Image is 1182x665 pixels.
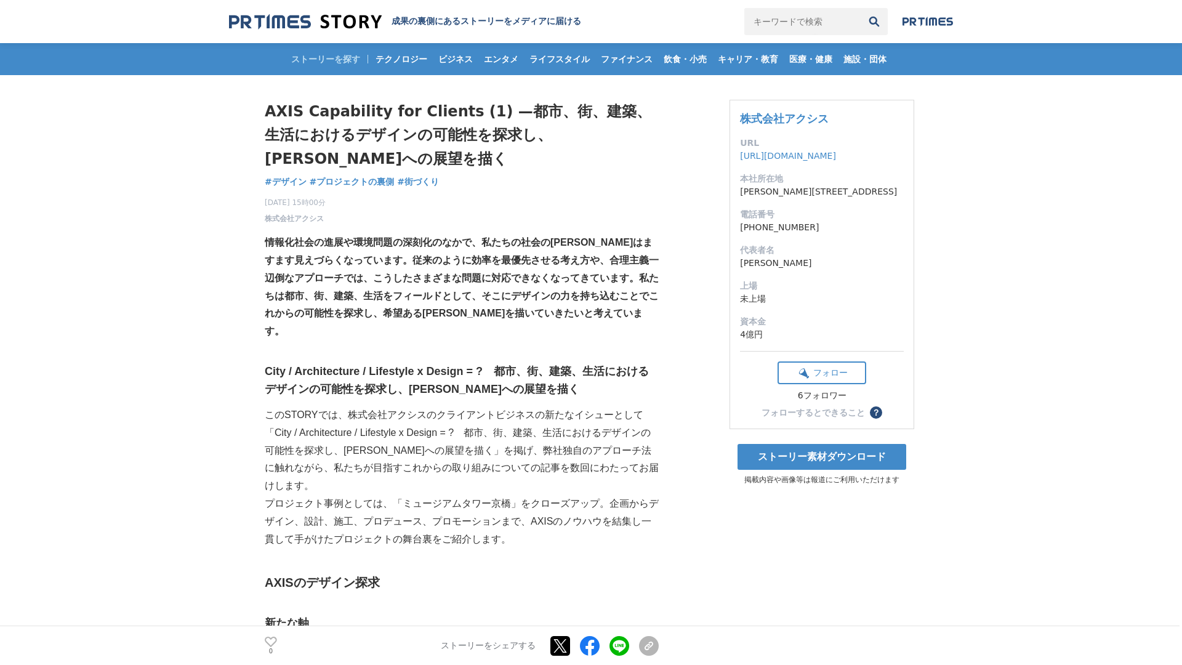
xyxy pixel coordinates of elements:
[730,475,914,485] p: 掲載内容や画像等は報道にご利用いただけます
[479,43,523,75] a: エンタメ
[525,54,595,65] span: ライフスタイル
[479,54,523,65] span: エンタメ
[265,573,659,592] h2: AXISのデザイン探求
[596,54,657,65] span: ファイナンス
[265,175,307,188] a: #デザイン
[397,176,439,187] span: #街づくり
[861,8,888,35] button: 検索
[838,43,891,75] a: 施設・団体
[740,112,829,125] a: 株式会社アクシス
[265,648,277,655] p: 0
[265,363,659,398] h3: City / Architecture / Lifestyle x Design = ? 都市、街、建築、生活におけるデザインの可能性を探求し、[PERSON_NAME]への展望を描く
[740,137,904,150] dt: URL
[265,495,659,548] p: プロジェクト事例としては、「ミュージアムタワー京橋」をクローズアップ。企画からデザイン、設計、施工、プロデュース、プロモーションまで、AXISのノウハウを結集し一貫して手がけたプロジェクトの舞台...
[740,292,904,305] dd: 未上場
[659,54,712,65] span: 飲食・小売
[371,43,432,75] a: テクノロジー
[740,172,904,185] dt: 本社所在地
[713,43,783,75] a: キャリア・教育
[740,280,904,292] dt: 上場
[740,328,904,341] dd: 4億円
[265,406,659,495] p: このSTORYでは、株式会社アクシスのクライアントビジネスの新たなイシューとして「City / Architecture / Lifestyle x Design = ? 都市、街、建築、生活に...
[265,197,326,208] span: [DATE] 15時00分
[433,43,478,75] a: ビジネス
[784,43,837,75] a: 医療・健康
[740,257,904,270] dd: [PERSON_NAME]
[433,54,478,65] span: ビジネス
[740,151,836,161] a: [URL][DOMAIN_NAME]
[744,8,861,35] input: キーワードで検索
[371,54,432,65] span: テクノロジー
[659,43,712,75] a: 飲食・小売
[740,221,904,234] dd: [PHONE_NUMBER]
[870,406,882,419] button: ？
[762,408,865,417] div: フォローするとできること
[265,100,659,171] h1: AXIS Capability for Clients (1) —都市、街、建築、生活におけるデザインの可能性を探求し、[PERSON_NAME]への展望を描く
[903,17,953,26] img: prtimes
[525,43,595,75] a: ライフスタイル
[392,16,581,27] h2: 成果の裏側にあるストーリーをメディアに届ける
[265,176,307,187] span: #デザイン
[229,14,581,30] a: 成果の裏側にあるストーリーをメディアに届ける 成果の裏側にあるストーリーをメディアに届ける
[740,185,904,198] dd: [PERSON_NAME][STREET_ADDRESS]
[740,208,904,221] dt: 電話番号
[310,176,395,187] span: #プロジェクトの裏側
[265,213,324,224] a: 株式会社アクシス
[740,244,904,257] dt: 代表者名
[738,444,906,470] a: ストーリー素材ダウンロード
[441,640,536,651] p: ストーリーをシェアする
[265,615,659,632] h3: 新たな軸
[229,14,382,30] img: 成果の裏側にあるストーリーをメディアに届ける
[838,54,891,65] span: 施設・団体
[397,175,439,188] a: #街づくり
[265,237,659,336] strong: 情報化社会の進展や環境問題の深刻化のなかで、私たちの社会の[PERSON_NAME]はますます見えづらくなっています。従来のように効率を最優先させる考え方や、合理主義一辺倒なアプローチでは、こう...
[778,390,866,401] div: 6フォロワー
[310,175,395,188] a: #プロジェクトの裏側
[778,361,866,384] button: フォロー
[740,315,904,328] dt: 資本金
[784,54,837,65] span: 医療・健康
[713,54,783,65] span: キャリア・教育
[872,408,880,417] span: ？
[596,43,657,75] a: ファイナンス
